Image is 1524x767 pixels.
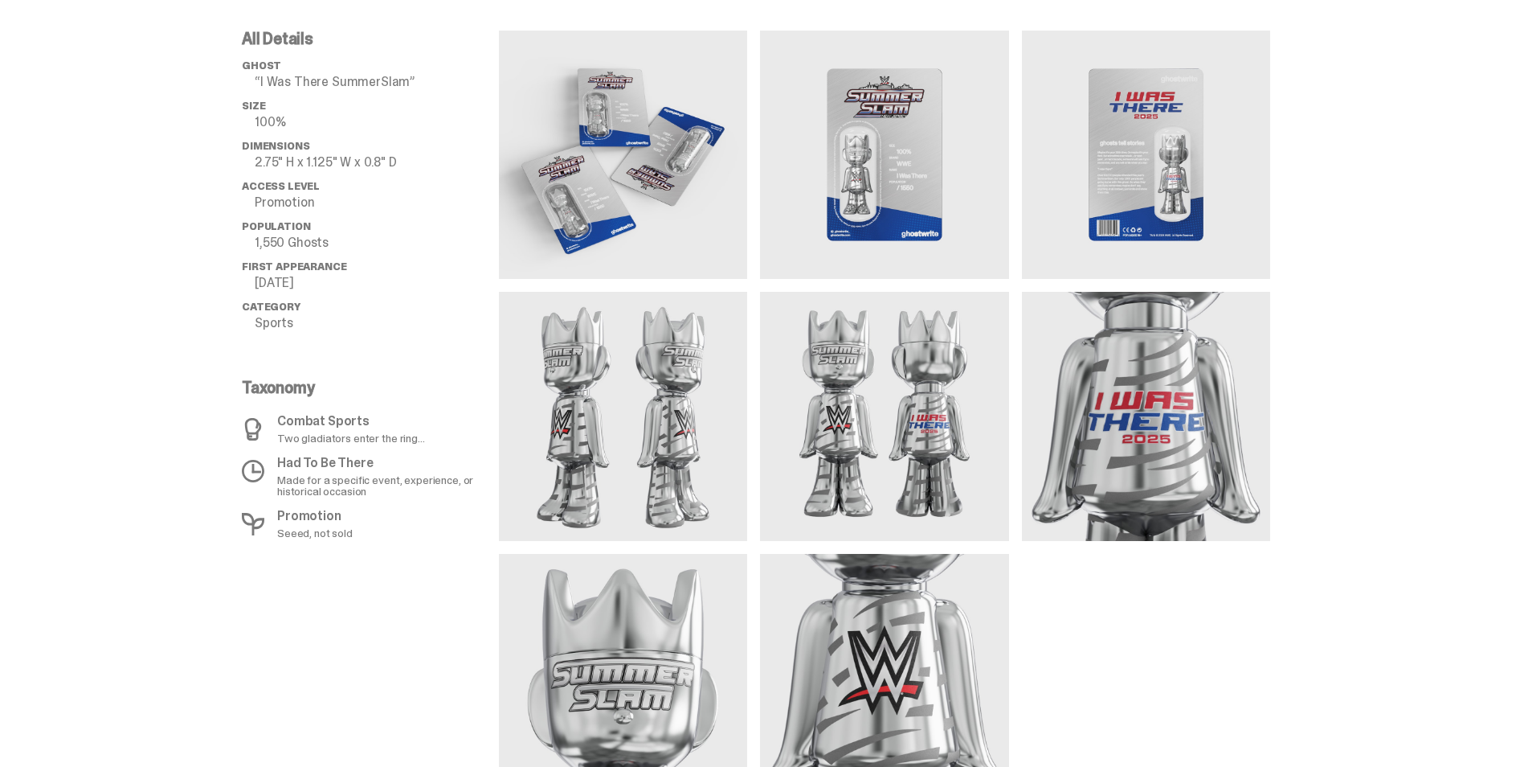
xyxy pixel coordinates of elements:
p: Combat Sports [277,415,425,428]
span: Category [242,300,300,314]
p: Promotion [255,196,499,209]
p: Taxonomy [242,379,489,396]
img: media gallery image [499,31,747,279]
p: Made for a specific event, experience, or historical occasion [277,474,489,497]
img: media gallery image [760,31,1008,279]
span: Access Level [242,179,320,193]
img: media gallery image [499,292,747,540]
span: Dimensions [242,139,309,153]
p: Promotion [277,510,353,523]
img: media gallery image [1022,31,1270,279]
img: media gallery image [1022,292,1270,540]
p: [DATE] [255,277,499,289]
span: ghost [242,59,281,72]
img: media gallery image [760,292,1008,540]
p: 100% [255,116,499,129]
p: Sports [255,317,499,330]
span: First Appearance [242,260,346,273]
p: All Details [242,31,499,47]
p: “I Was There SummerSlam” [255,76,499,88]
span: Population [242,219,310,233]
p: Two gladiators enter the ring... [277,433,425,444]
p: 2.75" H x 1.125" W x 0.8" D [255,156,499,169]
p: Seeed, not sold [277,527,353,539]
p: Had To Be There [277,457,489,470]
span: Size [242,99,265,113]
p: 1,550 Ghosts [255,236,499,249]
